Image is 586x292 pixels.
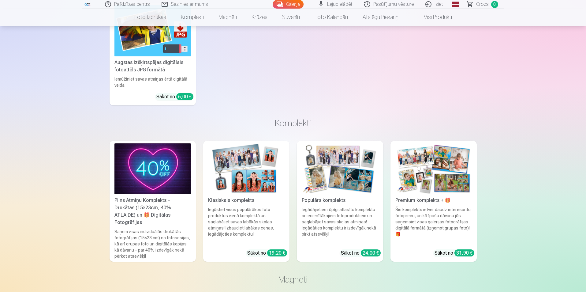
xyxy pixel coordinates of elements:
img: Populārs komplekts [302,143,378,195]
a: Suvenīri [275,9,307,26]
div: Pilns Atmiņu Komplekts – Drukātas (15×23cm, 40% ATLAIDE) un 🎁 Digitālas Fotogrāfijas [112,197,193,226]
a: Populārs komplektsPopulārs komplektsIegādājieties rūpīgi atlasītu komplektu ar iecienītākajiem fo... [297,141,383,262]
div: Augstas izšķirtspējas digitālais fotoattēls JPG formātā [112,59,193,74]
div: Iemūžiniet savas atmiņas ērtā digitālā veidā [112,76,193,88]
a: Foto izdrukas [127,9,174,26]
div: 6,00 € [176,93,193,100]
span: 0 [491,1,498,8]
div: Klasiskais komplekts [206,197,287,204]
div: Premium komplekts + 🎁 [393,197,474,204]
a: Pilns Atmiņu Komplekts – Drukātas (15×23cm, 40% ATLAIDE) un 🎁 Digitālas Fotogrāfijas Pilns Atmiņu... [110,141,196,262]
img: /fa1 [84,2,91,6]
div: 19,20 € [267,249,287,256]
a: Komplekti [174,9,211,26]
div: Sākot no [156,93,193,100]
div: Sākot no [247,249,287,257]
div: Iegūstiet visus populārākos foto produktus vienā komplektā un saglabājiet savas labākās skolas at... [206,207,287,245]
div: Saņem visas individuālās drukātās fotogrāfijas (15×23 cm) no fotosesijas, kā arī grupas foto un d... [112,229,193,259]
div: Populārs komplekts [299,197,381,204]
img: Klasiskais komplekts [208,143,285,195]
div: Sākot no [435,249,474,257]
div: Šis komplekts ietver daudz interesantu fotopreču, un kā īpašu dāvanu jūs saņemsiet visas galerija... [393,207,474,245]
a: Atslēgu piekariņi [355,9,407,26]
div: Iegādājieties rūpīgi atlasītu komplektu ar iecienītākajiem fotoproduktiem un saglabājiet savas sk... [299,207,381,245]
h3: Magnēti [114,274,472,285]
a: Foto kalendāri [307,9,355,26]
div: 24,00 € [361,249,381,256]
h3: Komplekti [114,118,472,129]
img: Premium komplekts + 🎁 [395,143,472,195]
a: Magnēti [211,9,244,26]
a: Augstas izšķirtspējas digitālais fotoattēls JPG formātāAugstas izšķirtspējas digitālais fotoattēl... [110,3,196,105]
div: 31,90 € [454,249,474,256]
a: Visi produkti [407,9,459,26]
a: Premium komplekts + 🎁 Premium komplekts + 🎁Šis komplekts ietver daudz interesantu fotopreču, un k... [390,141,477,262]
div: Sākot no [341,249,381,257]
img: Augstas izšķirtspējas digitālais fotoattēls JPG formātā [114,5,191,56]
span: Grozs [476,1,489,8]
a: Klasiskais komplektsKlasiskais komplektsIegūstiet visus populārākos foto produktus vienā komplekt... [203,141,289,262]
img: Pilns Atmiņu Komplekts – Drukātas (15×23cm, 40% ATLAIDE) un 🎁 Digitālas Fotogrāfijas [114,143,191,195]
a: Krūzes [244,9,275,26]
